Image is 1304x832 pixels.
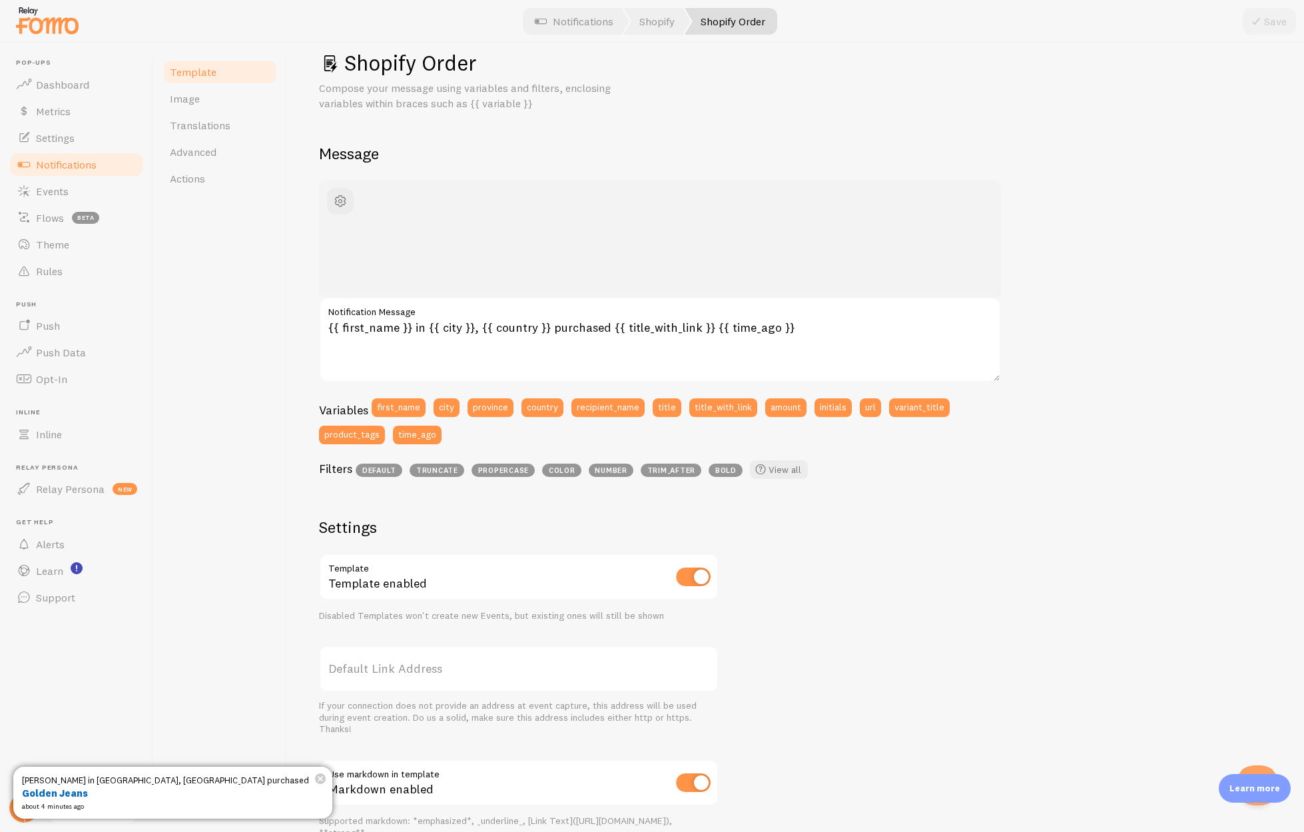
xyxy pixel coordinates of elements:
[36,105,71,118] span: Metrics
[36,428,62,441] span: Inline
[8,584,145,611] a: Support
[36,591,75,604] span: Support
[589,464,633,477] span: number
[319,49,1272,77] h1: Shopify Order
[36,238,69,251] span: Theme
[653,398,681,417] button: title
[162,59,278,85] a: Template
[14,3,81,37] img: fomo-relay-logo-orange.svg
[319,81,639,111] p: Compose your message using variables and filters, enclosing variables within braces such as {{ va...
[36,131,75,145] span: Settings
[319,402,368,418] h3: Variables
[709,464,743,477] span: bold
[8,558,145,584] a: Learn
[689,398,757,417] button: title_with_link
[8,312,145,339] a: Push
[22,767,316,819] p: [PERSON_NAME] in [GEOGRAPHIC_DATA], [GEOGRAPHIC_DATA] purchased
[170,65,216,79] span: Template
[472,464,535,477] span: propercase
[36,78,89,91] span: Dashboard
[162,85,278,112] a: Image
[113,483,137,495] span: new
[162,165,278,192] a: Actions
[815,398,852,417] button: initials
[521,398,563,417] button: country
[8,366,145,392] a: Opt-In
[8,258,145,284] a: Rules
[372,398,426,417] button: first_name
[36,372,67,386] span: Opt-In
[410,464,464,477] span: truncate
[393,426,442,444] button: time_ago
[319,426,385,444] button: product_tags
[319,554,719,602] div: Template enabled
[170,92,200,105] span: Image
[36,264,63,278] span: Rules
[170,172,205,185] span: Actions
[1219,774,1291,803] div: Learn more
[16,518,145,527] span: Get Help
[1237,765,1277,805] iframe: Help Scout Beacon - Open
[36,211,64,224] span: Flows
[36,538,65,551] span: Alerts
[8,125,145,151] a: Settings
[8,71,145,98] a: Dashboard
[36,482,105,496] span: Relay Persona
[8,421,145,448] a: Inline
[16,300,145,309] span: Push
[319,143,1272,164] h2: Message
[571,398,645,417] button: recipient_name
[319,461,352,476] h3: Filters
[468,398,513,417] button: province
[434,398,460,417] button: city
[16,59,145,67] span: Pop-ups
[36,158,97,171] span: Notifications
[71,562,83,574] svg: <p>Watch New Feature Tutorials!</p>
[22,787,309,800] a: Golden Jeans
[36,319,60,332] span: Push
[8,151,145,178] a: Notifications
[889,398,950,417] button: variant_title
[319,645,719,692] label: Default Link Address
[765,398,807,417] button: amount
[8,98,145,125] a: Metrics
[72,212,99,224] span: beta
[641,464,701,477] span: trim_after
[8,231,145,258] a: Theme
[162,139,278,165] a: Advanced
[170,145,216,159] span: Advanced
[16,464,145,472] span: Relay Persona
[750,460,808,479] a: View all
[319,700,719,735] div: If your connection does not provide an address at event capture, this address will be used during...
[860,398,881,417] button: url
[1229,782,1280,795] p: Learn more
[319,297,1001,320] label: Notification Message
[542,464,581,477] span: color
[36,346,86,359] span: Push Data
[16,408,145,417] span: Inline
[356,464,402,477] span: default
[22,800,309,813] small: about 4 minutes ago
[8,205,145,231] a: Flows beta
[170,119,230,132] span: Translations
[319,517,719,538] h2: Settings
[8,339,145,366] a: Push Data
[162,112,278,139] a: Translations
[8,178,145,205] a: Events
[319,759,719,808] div: Markdown enabled
[319,610,719,622] div: Disabled Templates won't create new Events, but existing ones will still be shown
[8,531,145,558] a: Alerts
[36,185,69,198] span: Events
[8,476,145,502] a: Relay Persona new
[36,564,63,578] span: Learn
